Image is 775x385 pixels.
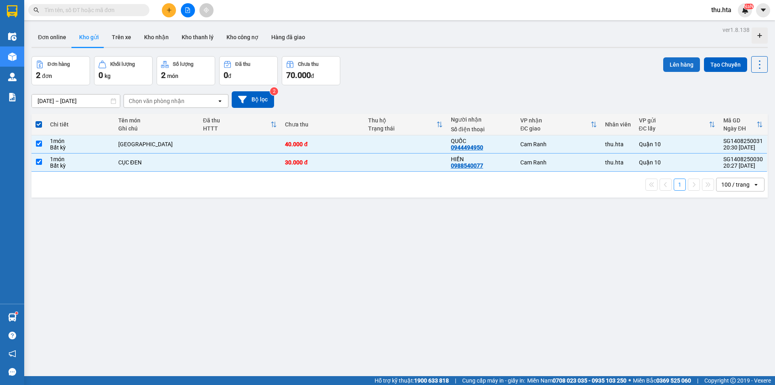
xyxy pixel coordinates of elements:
[138,27,175,47] button: Kho nhận
[112,10,131,29] img: logo.jpg
[203,7,209,13] span: aim
[311,73,314,79] span: đ
[663,57,700,72] button: Lên hàng
[15,312,18,314] sup: 1
[98,70,103,80] span: 0
[50,156,110,162] div: 1 món
[224,70,228,80] span: 0
[167,73,178,79] span: món
[105,73,111,79] span: kg
[639,125,709,132] div: ĐC lấy
[44,6,140,15] input: Tìm tên, số ĐT hoặc mã đơn
[639,117,709,124] div: VP gửi
[285,141,360,147] div: 40.000 đ
[181,3,195,17] button: file-add
[451,126,512,133] div: Số điện thoại
[697,376,698,385] span: |
[8,73,17,81] img: warehouse-icon
[199,114,281,135] th: Toggle SortBy
[633,376,691,385] span: Miền Bắc
[92,38,135,48] li: (c) 2017
[414,377,449,384] strong: 1900 633 818
[451,138,512,144] div: QUỐC
[286,70,311,80] span: 70.000
[7,5,17,17] img: logo-vxr
[364,114,447,135] th: Toggle SortBy
[50,138,110,144] div: 1 món
[162,3,176,17] button: plus
[118,141,195,147] div: TX
[220,27,265,47] button: Kho công nợ
[199,3,214,17] button: aim
[753,181,759,188] svg: open
[451,162,483,169] div: 0988540077
[73,27,105,47] button: Kho gửi
[741,6,749,14] img: icon-new-feature
[8,368,16,376] span: message
[723,162,763,169] div: 20:27 [DATE]
[173,61,193,67] div: Số lượng
[723,117,756,124] div: Mã GD
[628,379,631,382] span: ⚪️
[723,125,756,132] div: Ngày ĐH
[166,7,172,13] span: plus
[605,121,631,128] div: Nhân viên
[219,56,278,85] button: Đã thu0đ
[32,95,120,107] input: Select a date range.
[368,117,436,124] div: Thu hộ
[451,116,512,123] div: Người nhận
[50,162,110,169] div: Bất kỳ
[298,61,318,67] div: Chưa thu
[265,27,312,47] button: Hàng đã giao
[723,138,763,144] div: SG1408250031
[752,27,768,44] div: Tạo kho hàng mới
[8,332,16,339] span: question-circle
[8,350,16,358] span: notification
[744,4,754,9] sup: NaN
[10,52,53,90] b: Hòa [GEOGRAPHIC_DATA]
[118,117,195,124] div: Tên món
[719,114,767,135] th: Toggle SortBy
[721,181,750,189] div: 100 / trang
[462,376,525,385] span: Cung cấp máy in - giấy in:
[235,61,250,67] div: Đã thu
[639,159,715,166] div: Quận 10
[639,141,715,147] div: Quận 10
[605,159,631,166] div: thu.hta
[635,114,719,135] th: Toggle SortBy
[723,156,763,162] div: SG1408250030
[756,3,770,17] button: caret-down
[203,125,271,132] div: HTTT
[723,25,750,34] div: ver 1.8.138
[705,5,738,15] span: thu.hta
[285,121,360,128] div: Chưa thu
[674,179,686,191] button: 1
[605,141,631,147] div: thu.hta
[375,376,449,385] span: Hỗ trợ kỹ thuật:
[520,117,590,124] div: VP nhận
[516,114,601,135] th: Toggle SortBy
[520,159,597,166] div: Cam Ranh
[50,121,110,128] div: Chi tiết
[185,7,191,13] span: file-add
[520,141,597,147] div: Cam Ranh
[157,56,215,85] button: Số lượng2món
[285,159,360,166] div: 30.000 đ
[42,73,52,79] span: đơn
[704,57,747,72] button: Tạo Chuyến
[175,27,220,47] button: Kho thanh lý
[656,377,691,384] strong: 0369 525 060
[282,56,340,85] button: Chưa thu70.000đ
[129,97,184,105] div: Chọn văn phòng nhận
[723,144,763,151] div: 20:30 [DATE]
[48,61,70,67] div: Đơn hàng
[451,156,512,162] div: HIỀN
[730,378,736,383] span: copyright
[50,144,110,151] div: Bất kỳ
[368,125,436,132] div: Trạng thái
[8,32,17,41] img: warehouse-icon
[760,6,767,14] span: caret-down
[8,93,17,101] img: solution-icon
[232,91,274,108] button: Bộ lọc
[34,7,39,13] span: search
